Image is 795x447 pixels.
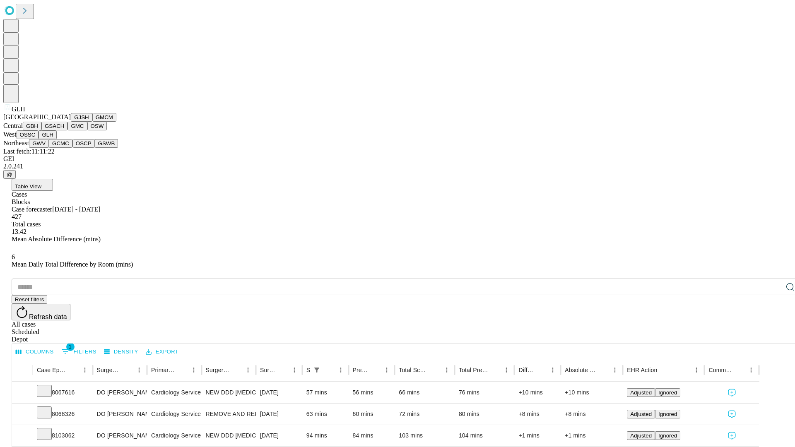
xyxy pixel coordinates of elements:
[206,425,252,446] div: NEW DDD [MEDICAL_DATA] IMPLANT
[289,364,300,376] button: Menu
[3,148,55,155] span: Last fetch: 11:11:22
[67,364,79,376] button: Sort
[206,404,252,425] div: REMOVE AND REPLACE INTERNAL CARDIAC [MEDICAL_DATA], MULTIPEL LEAD
[353,404,391,425] div: 60 mins
[518,425,556,446] div: +1 mins
[39,130,56,139] button: GLH
[29,139,49,148] button: GWV
[3,131,17,138] span: West
[16,407,29,422] button: Expand
[29,313,67,320] span: Refresh data
[459,404,511,425] div: 80 mins
[12,179,53,191] button: Table View
[627,388,655,397] button: Adjusted
[459,425,511,446] div: 104 mins
[102,346,140,358] button: Density
[459,382,511,403] div: 76 mins
[353,382,391,403] div: 56 mins
[176,364,188,376] button: Sort
[79,364,91,376] button: Menu
[144,346,181,358] button: Export
[441,364,453,376] button: Menu
[16,429,29,443] button: Expand
[231,364,242,376] button: Sort
[59,345,99,358] button: Show filters
[15,296,44,303] span: Reset filters
[547,364,559,376] button: Menu
[15,183,41,190] span: Table View
[260,382,298,403] div: [DATE]
[260,404,298,425] div: [DATE]
[658,364,670,376] button: Sort
[12,304,70,320] button: Refresh data
[658,411,677,417] span: Ignored
[745,364,757,376] button: Menu
[41,122,67,130] button: GSACH
[37,425,89,446] div: 8103062
[311,364,323,376] button: Show filters
[133,364,145,376] button: Menu
[630,411,652,417] span: Adjusted
[627,367,657,373] div: EHR Action
[501,364,512,376] button: Menu
[12,228,26,235] span: 13.42
[565,404,619,425] div: +8 mins
[323,364,335,376] button: Sort
[49,139,72,148] button: GCMC
[306,367,310,373] div: Scheduled In Room Duration
[260,425,298,446] div: [DATE]
[518,367,535,373] div: Difference
[67,122,87,130] button: GMC
[277,364,289,376] button: Sort
[14,346,56,358] button: Select columns
[92,113,116,122] button: GMCM
[260,367,276,373] div: Surgery Date
[12,261,133,268] span: Mean Daily Total Difference by Room (mins)
[306,382,344,403] div: 57 mins
[353,367,369,373] div: Predicted In Room Duration
[151,382,197,403] div: Cardiology Service
[122,364,133,376] button: Sort
[12,236,101,243] span: Mean Absolute Difference (mins)
[565,367,597,373] div: Absolute Difference
[242,364,254,376] button: Menu
[37,367,67,373] div: Case Epic Id
[37,404,89,425] div: 8068326
[206,382,252,403] div: NEW DDD [MEDICAL_DATA] GENERATOR ONLY
[3,139,29,147] span: Northeast
[97,425,143,446] div: DO [PERSON_NAME] [PERSON_NAME]
[97,367,121,373] div: Surgeon Name
[658,389,677,396] span: Ignored
[658,433,677,439] span: Ignored
[399,425,450,446] div: 103 mins
[12,295,47,304] button: Reset filters
[97,404,143,425] div: DO [PERSON_NAME] [PERSON_NAME]
[518,404,556,425] div: +8 mins
[306,404,344,425] div: 63 mins
[12,253,15,260] span: 6
[72,139,95,148] button: OSCP
[306,425,344,446] div: 94 mins
[87,122,107,130] button: OSW
[17,130,39,139] button: OSSC
[151,425,197,446] div: Cardiology Service
[52,206,100,213] span: [DATE] - [DATE]
[399,367,429,373] div: Total Scheduled Duration
[518,382,556,403] div: +10 mins
[188,364,200,376] button: Menu
[655,388,680,397] button: Ignored
[535,364,547,376] button: Sort
[71,113,92,122] button: GJSH
[16,386,29,400] button: Expand
[3,163,792,170] div: 2.0.241
[691,364,702,376] button: Menu
[597,364,609,376] button: Sort
[3,113,71,120] span: [GEOGRAPHIC_DATA]
[151,367,175,373] div: Primary Service
[655,431,680,440] button: Ignored
[151,404,197,425] div: Cardiology Service
[12,106,25,113] span: GLH
[37,382,89,403] div: 8067616
[97,382,143,403] div: DO [PERSON_NAME] [PERSON_NAME]
[459,367,489,373] div: Total Predicted Duration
